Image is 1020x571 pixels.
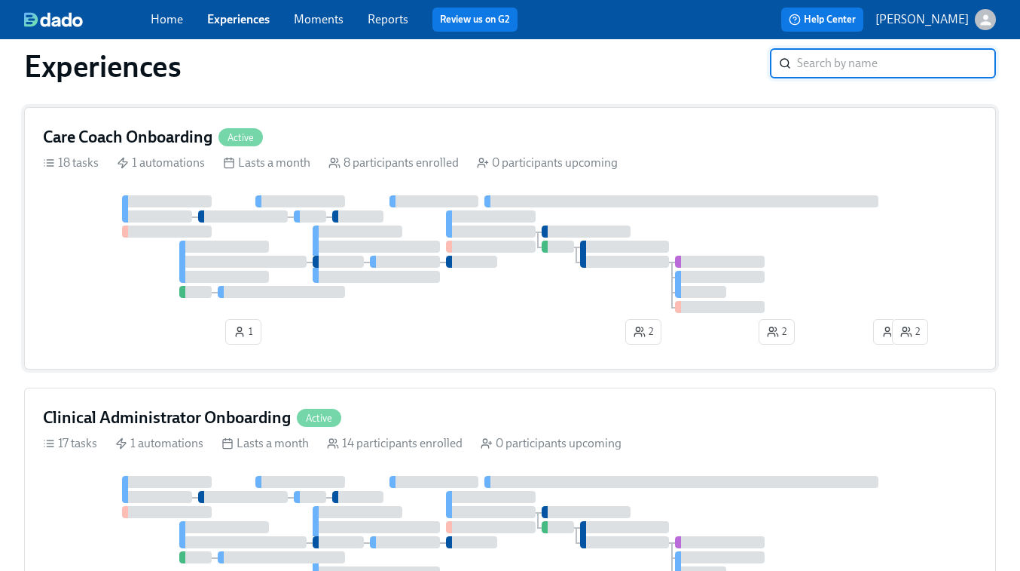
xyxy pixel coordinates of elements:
[327,435,463,452] div: 14 participants enrolled
[634,324,653,339] span: 2
[797,48,996,78] input: Search by name
[900,324,920,339] span: 2
[625,319,661,345] button: 2
[767,324,786,339] span: 2
[43,407,291,429] h4: Clinical Administrator Onboarding
[117,155,205,171] div: 1 automations
[873,319,909,345] button: 1
[151,12,183,26] a: Home
[43,435,97,452] div: 17 tasks
[221,435,309,452] div: Lasts a month
[297,413,341,424] span: Active
[892,319,928,345] button: 2
[218,132,263,143] span: Active
[477,155,618,171] div: 0 participants upcoming
[440,12,510,27] a: Review us on G2
[43,155,99,171] div: 18 tasks
[759,319,795,345] button: 2
[207,12,270,26] a: Experiences
[432,8,518,32] button: Review us on G2
[115,435,203,452] div: 1 automations
[875,9,996,30] button: [PERSON_NAME]
[781,8,863,32] button: Help Center
[875,11,969,28] p: [PERSON_NAME]
[368,12,408,26] a: Reports
[234,324,253,339] span: 1
[481,435,621,452] div: 0 participants upcoming
[24,107,996,370] a: Care Coach OnboardingActive18 tasks 1 automations Lasts a month 8 participants enrolled 0 partici...
[225,319,261,345] button: 1
[43,126,212,149] h4: Care Coach Onboarding
[881,324,901,339] span: 1
[24,12,83,27] img: dado
[328,155,459,171] div: 8 participants enrolled
[294,12,344,26] a: Moments
[789,12,856,27] span: Help Center
[24,48,182,84] h1: Experiences
[223,155,310,171] div: Lasts a month
[24,12,151,27] a: dado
